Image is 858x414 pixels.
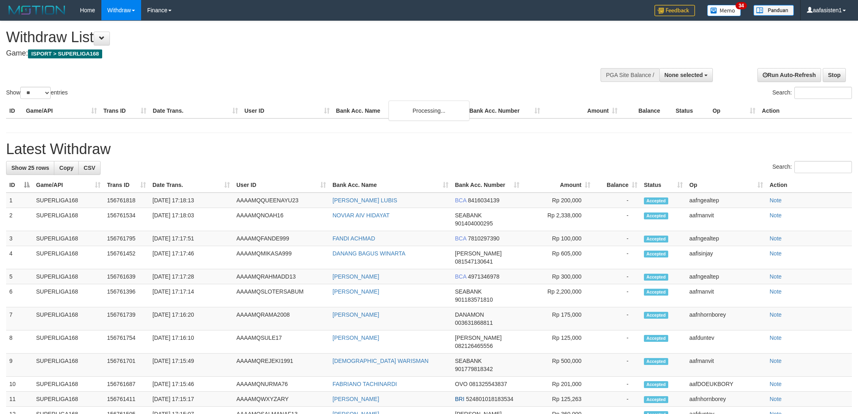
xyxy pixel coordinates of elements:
span: Accepted [644,274,668,281]
span: Copy 082126465556 to clipboard [455,343,493,349]
td: Rp 125,263 [523,392,594,407]
td: [DATE] 17:16:10 [149,330,233,354]
th: Game/API [23,103,100,118]
span: Copy 7810297390 to clipboard [468,235,500,242]
td: - [594,392,641,407]
span: SEABANK [455,358,482,364]
td: 8 [6,330,33,354]
th: Bank Acc. Number [466,103,543,118]
span: Accepted [644,312,668,319]
span: Copy 8416034139 to clipboard [468,197,500,204]
td: 156761739 [104,307,149,330]
h1: Latest Withdraw [6,141,852,157]
span: BRI [455,396,464,402]
a: Copy [54,161,79,175]
td: AAAAMQNOAH16 [233,208,329,231]
td: - [594,208,641,231]
th: Bank Acc. Number: activate to sort column ascending [452,178,523,193]
a: Note [770,197,782,204]
th: ID: activate to sort column descending [6,178,33,193]
span: Accepted [644,335,668,342]
img: MOTION_logo.png [6,4,68,16]
span: Show 25 rows [11,165,49,171]
td: [DATE] 17:18:03 [149,208,233,231]
a: FABRIANO TACHINARDI [332,381,397,387]
label: Show entries [6,87,68,99]
td: AAAAMQSLOTERSABUM [233,284,329,307]
td: AAAAMQFANDE999 [233,231,329,246]
td: [DATE] 17:15:49 [149,354,233,377]
span: Accepted [644,381,668,388]
td: 156761452 [104,246,149,269]
td: SUPERLIGA168 [33,193,104,208]
td: SUPERLIGA168 [33,231,104,246]
td: AAAAMQNURMA76 [233,377,329,392]
td: 1 [6,193,33,208]
td: 156761411 [104,392,149,407]
a: Note [770,273,782,280]
td: Rp 605,000 [523,246,594,269]
span: Accepted [644,212,668,219]
span: Copy 081325543837 to clipboard [469,381,507,387]
td: aafmanvit [686,284,766,307]
td: AAAAMQREJEKI1991 [233,354,329,377]
a: [PERSON_NAME] [332,288,379,295]
span: BCA [455,273,466,280]
td: - [594,330,641,354]
span: [PERSON_NAME] [455,335,502,341]
span: CSV [84,165,95,171]
td: aafngealtep [686,269,766,284]
span: SEABANK [455,288,482,295]
td: Rp 125,000 [523,330,594,354]
a: CSV [78,161,101,175]
span: [PERSON_NAME] [455,250,502,257]
td: SUPERLIGA168 [33,246,104,269]
a: [PERSON_NAME] [332,335,379,341]
td: Rp 500,000 [523,354,594,377]
a: Show 25 rows [6,161,54,175]
td: SUPERLIGA168 [33,392,104,407]
span: Accepted [644,236,668,242]
td: Rp 100,000 [523,231,594,246]
h4: Game: [6,49,564,58]
td: [DATE] 17:18:13 [149,193,233,208]
td: aafisinjay [686,246,766,269]
span: DANAMON [455,311,484,318]
td: - [594,193,641,208]
span: Copy 4971346978 to clipboard [468,273,500,280]
th: Amount [543,103,621,118]
span: BCA [455,197,466,204]
td: AAAAMQRAMA2008 [233,307,329,330]
td: - [594,307,641,330]
td: aafDOEUKBORY [686,377,766,392]
td: 3 [6,231,33,246]
th: Op: activate to sort column ascending [686,178,766,193]
th: Bank Acc. Name [333,103,466,118]
a: Note [770,288,782,295]
td: [DATE] 17:16:20 [149,307,233,330]
td: 2 [6,208,33,231]
span: ISPORT > SUPERLIGA168 [28,49,102,58]
div: PGA Site Balance / [601,68,659,82]
label: Search: [772,87,852,99]
a: Note [770,212,782,219]
th: Balance: activate to sort column ascending [594,178,641,193]
td: 4 [6,246,33,269]
span: Accepted [644,289,668,296]
td: Rp 200,000 [523,193,594,208]
a: DANANG BAGUS WINARTA [332,250,405,257]
th: Bank Acc. Name: activate to sort column ascending [329,178,452,193]
th: Date Trans. [150,103,241,118]
td: aafmanvit [686,208,766,231]
th: Amount: activate to sort column ascending [523,178,594,193]
td: SUPERLIGA168 [33,284,104,307]
td: - [594,354,641,377]
a: Note [770,396,782,402]
th: User ID [241,103,333,118]
a: Note [770,381,782,387]
td: - [594,284,641,307]
div: Processing... [388,101,470,121]
a: Note [770,235,782,242]
td: SUPERLIGA168 [33,208,104,231]
td: SUPERLIGA168 [33,307,104,330]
